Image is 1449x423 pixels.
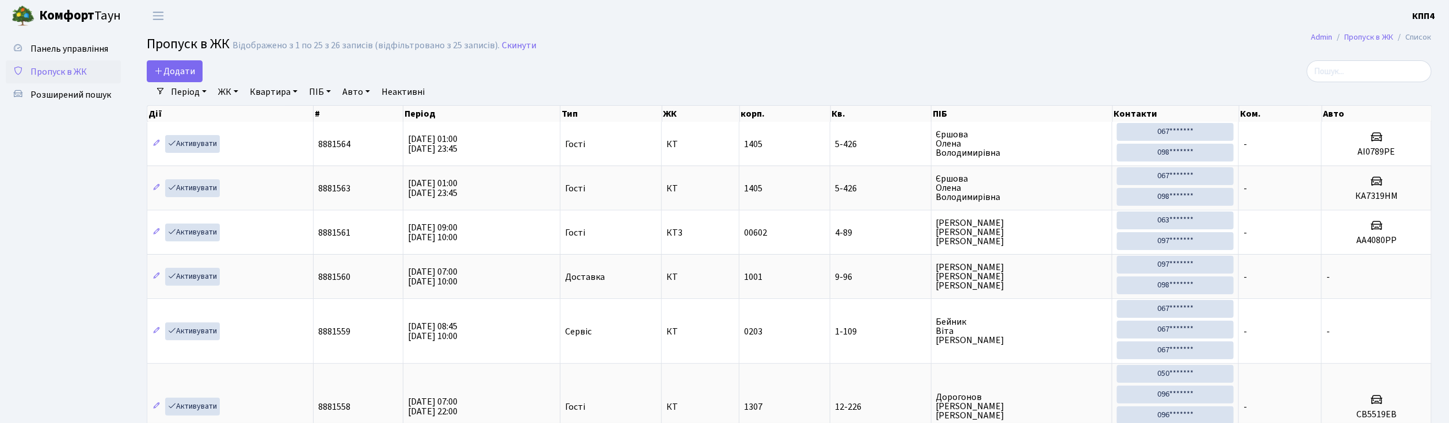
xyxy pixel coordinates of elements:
[1240,106,1322,122] th: Ком.
[831,106,932,122] th: Кв.
[1244,325,1247,338] span: -
[565,140,585,149] span: Гості
[165,135,220,153] a: Активувати
[165,268,220,286] a: Активувати
[408,221,457,244] span: [DATE] 09:00 [DATE] 10:00
[1322,106,1432,122] th: Авто
[744,325,762,338] span: 0203
[835,402,926,412] span: 12-226
[744,401,762,413] span: 1307
[30,66,87,78] span: Пропуск в ЖК
[1294,25,1449,49] nav: breadcrumb
[154,65,195,78] span: Додати
[338,82,375,102] a: Авто
[408,266,457,288] span: [DATE] 07:00 [DATE] 10:00
[245,82,302,102] a: Квартира
[666,402,734,412] span: КТ
[502,40,536,51] a: Скинути
[666,272,734,282] span: КТ
[1326,409,1427,420] h5: СВ5519ЕВ
[232,40,499,51] div: Відображено з 1 по 25 з 26 записів (відфільтровано з 25 записів).
[560,106,662,122] th: Тип
[408,320,457,343] span: [DATE] 08:45 [DATE] 10:00
[1307,60,1432,82] input: Пошук...
[408,133,457,155] span: [DATE] 01:00 [DATE] 23:45
[165,322,220,340] a: Активувати
[318,271,350,283] span: 8881560
[1326,325,1330,338] span: -
[565,228,585,237] span: Гості
[1311,31,1333,43] a: Admin
[304,82,335,102] a: ПІБ
[403,106,560,122] th: Період
[565,402,585,412] span: Гості
[666,140,734,149] span: КТ
[6,60,121,83] a: Пропуск в ЖК
[666,228,734,237] span: КТ3
[565,184,585,193] span: Гості
[1326,271,1330,283] span: -
[666,184,734,193] span: КТ
[936,174,1108,202] span: Єршова Олена Володимирівна
[147,34,230,54] span: Пропуск в ЖК
[835,140,926,149] span: 5-426
[12,5,35,28] img: logo.png
[740,106,831,122] th: корп.
[30,89,111,101] span: Розширений пошук
[835,327,926,336] span: 1-109
[39,6,94,25] b: Комфорт
[318,401,350,413] span: 8881558
[6,37,121,60] a: Панель управління
[936,317,1108,345] span: Бейник Віта [PERSON_NAME]
[1244,226,1247,239] span: -
[1394,31,1432,44] li: Список
[744,271,762,283] span: 1001
[1326,191,1427,202] h5: КА7319НМ
[744,226,767,239] span: 00602
[144,6,173,25] button: Переключити навігацію
[936,393,1108,420] span: Дорогонов [PERSON_NAME] [PERSON_NAME]
[1413,9,1435,23] a: КПП4
[744,138,762,151] span: 1405
[1244,182,1247,195] span: -
[936,130,1108,157] span: Єршова Олена Володимирівна
[318,182,350,195] span: 8881563
[1244,271,1247,283] span: -
[936,263,1108,290] span: [PERSON_NAME] [PERSON_NAME] [PERSON_NAME]
[318,325,350,338] span: 8881559
[1326,235,1427,246] h5: АА4080РР
[408,177,457,199] span: [DATE] 01:00 [DATE] 23:45
[408,395,457,418] span: [DATE] 07:00 [DATE] 22:00
[835,228,926,237] span: 4-89
[835,272,926,282] span: 9-96
[1413,10,1435,22] b: КПП4
[377,82,429,102] a: Неактивні
[166,82,211,102] a: Період
[165,398,220,416] a: Активувати
[1244,401,1247,413] span: -
[147,60,203,82] a: Додати
[932,106,1113,122] th: ПІБ
[1244,138,1247,151] span: -
[147,106,314,122] th: Дії
[565,327,592,336] span: Сервіс
[1113,106,1240,122] th: Контакти
[565,272,605,282] span: Доставка
[6,83,121,106] a: Розширений пошук
[213,82,243,102] a: ЖК
[30,43,108,55] span: Панель управління
[314,106,403,122] th: #
[835,184,926,193] span: 5-426
[39,6,121,26] span: Таун
[662,106,740,122] th: ЖК
[165,224,220,241] a: Активувати
[165,179,220,197] a: Активувати
[318,138,350,151] span: 8881564
[1345,31,1394,43] a: Пропуск в ЖК
[936,218,1108,246] span: [PERSON_NAME] [PERSON_NAME] [PERSON_NAME]
[744,182,762,195] span: 1405
[666,327,734,336] span: КТ
[1326,147,1427,157] h5: АІ0789РЕ
[318,226,350,239] span: 8881561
